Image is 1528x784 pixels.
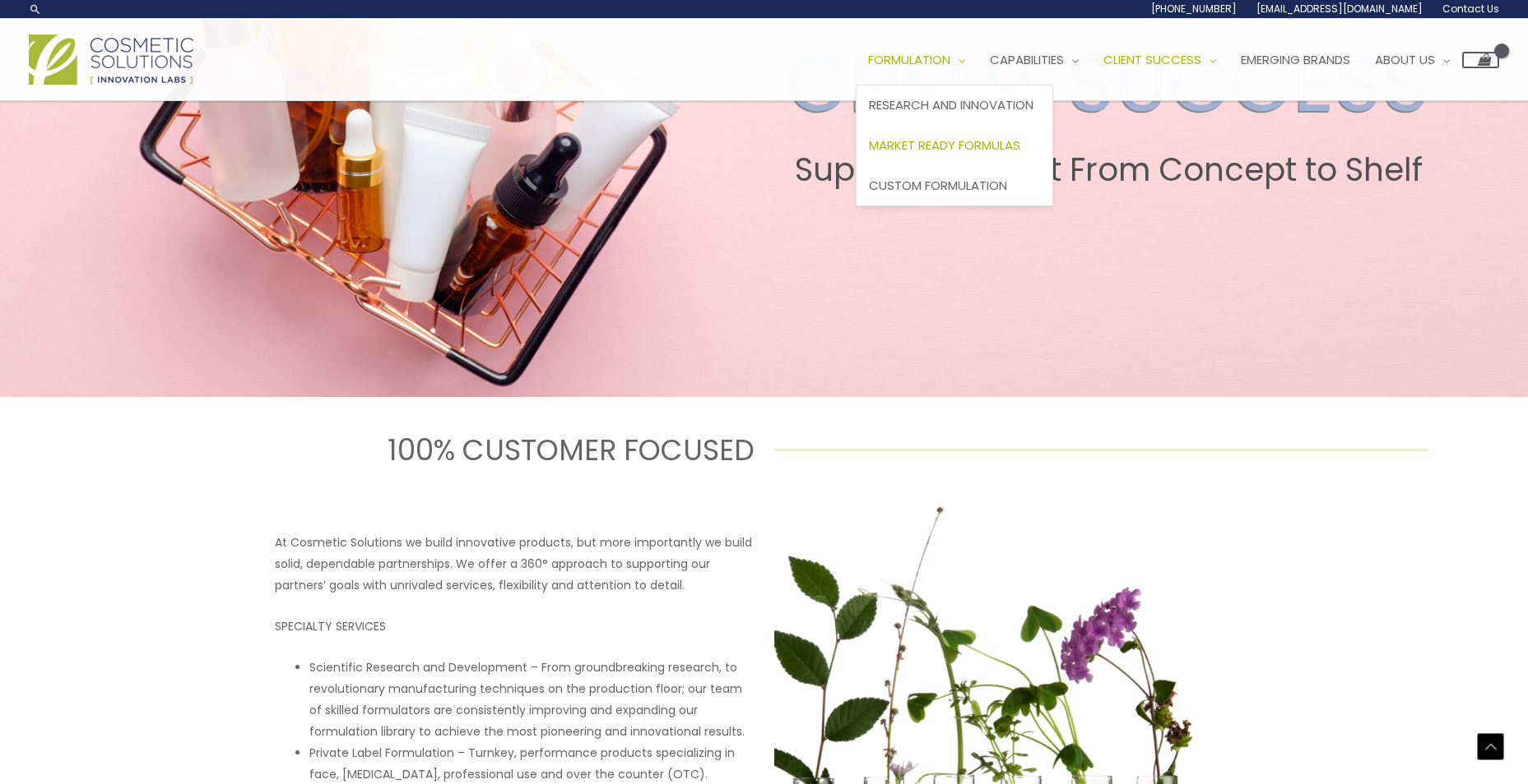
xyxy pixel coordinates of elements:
[100,430,754,470] h1: 100% CUSTOMER FOCUSED
[1256,2,1423,16] span: [EMAIL_ADDRESS][DOMAIN_NAME]
[1103,51,1201,68] span: Client Success
[1442,2,1499,16] span: Contact Us
[29,2,42,16] a: Search icon link
[787,151,1430,189] h2: Superior Support From Concept to Shelf
[843,35,1499,85] nav: Site Navigation
[857,165,1052,205] a: Custom Formulation
[990,51,1064,68] span: Capabilities
[1462,52,1499,68] a: View Shopping Cart, empty
[869,96,1033,113] span: Research and Innovation
[857,126,1052,166] a: Market Ready Formulas
[857,85,1052,126] a: Research and Innovation
[309,657,755,742] li: Scientific Research and Development – From groundbreaking research, to revolutionary manufacturin...
[978,35,1091,85] a: Capabilities
[869,177,1007,194] span: Custom Formulation
[868,51,950,68] span: Formulation
[1241,51,1350,68] span: Emerging Brands
[787,35,1430,131] h2: CLIENT SUCCESS
[1091,35,1228,85] a: Client Success
[1151,2,1237,16] span: [PHONE_NUMBER]
[856,35,978,85] a: Formulation
[1228,35,1363,85] a: Emerging Brands
[1363,35,1462,85] a: About Us
[869,136,1020,154] span: Market Ready Formulas
[1375,51,1435,68] span: About Us
[29,35,193,85] img: Cosmetic Solutions Logo
[275,616,755,637] p: SPECIALTY SERVICES
[275,532,755,596] p: At Cosmetic Solutions we build innovative products, but more importantly we build solid, dependab...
